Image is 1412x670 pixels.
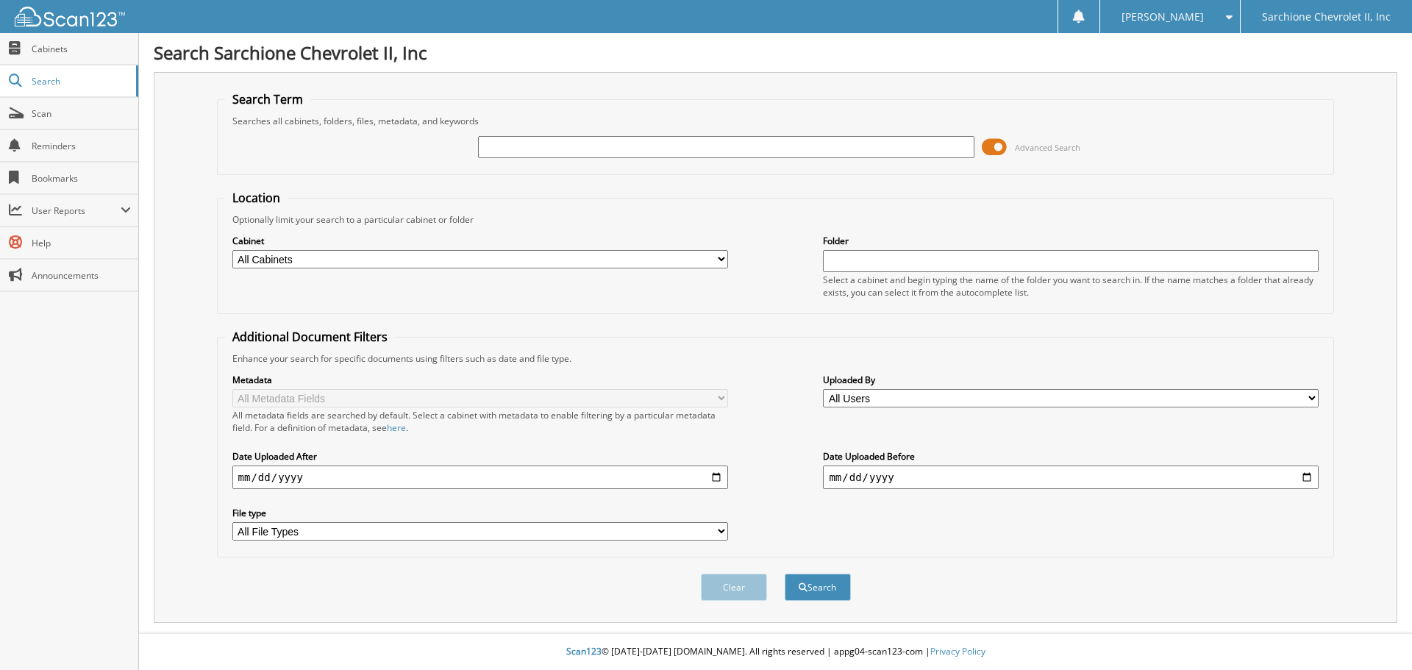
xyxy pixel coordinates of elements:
input: end [823,466,1319,489]
img: scan123-logo-white.svg [15,7,125,26]
span: Sarchione Chevrolet II, Inc [1262,13,1391,21]
span: Advanced Search [1015,142,1080,153]
a: here [387,421,406,434]
a: Privacy Policy [930,645,985,657]
div: Searches all cabinets, folders, files, metadata, and keywords [225,115,1327,127]
span: [PERSON_NAME] [1122,13,1204,21]
legend: Location [225,190,288,206]
button: Clear [701,574,767,601]
span: Search [32,75,129,88]
label: Folder [823,235,1319,247]
div: © [DATE]-[DATE] [DOMAIN_NAME]. All rights reserved | appg04-scan123-com | [139,634,1412,670]
span: Bookmarks [32,172,131,185]
legend: Additional Document Filters [225,329,395,345]
span: Scan123 [566,645,602,657]
button: Search [785,574,851,601]
label: Uploaded By [823,374,1319,386]
label: Cabinet [232,235,728,247]
label: Metadata [232,374,728,386]
legend: Search Term [225,91,310,107]
span: Scan [32,107,131,120]
span: Cabinets [32,43,131,55]
div: All metadata fields are searched by default. Select a cabinet with metadata to enable filtering b... [232,409,728,434]
div: Select a cabinet and begin typing the name of the folder you want to search in. If the name match... [823,274,1319,299]
div: Optionally limit your search to a particular cabinet or folder [225,213,1327,226]
div: Enhance your search for specific documents using filters such as date and file type. [225,352,1327,365]
h1: Search Sarchione Chevrolet II, Inc [154,40,1397,65]
input: start [232,466,728,489]
span: Help [32,237,131,249]
span: User Reports [32,204,121,217]
span: Reminders [32,140,131,152]
label: File type [232,507,728,519]
label: Date Uploaded Before [823,450,1319,463]
span: Announcements [32,269,131,282]
label: Date Uploaded After [232,450,728,463]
